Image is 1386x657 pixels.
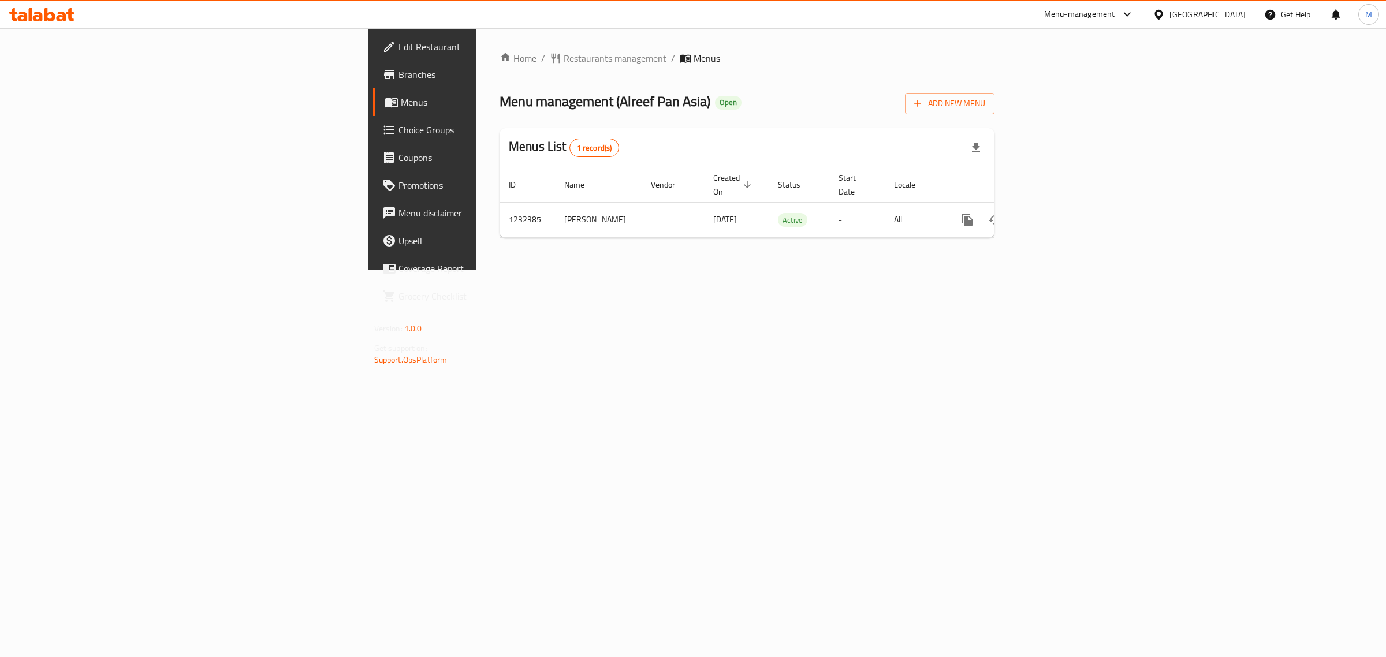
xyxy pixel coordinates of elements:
span: Created On [713,171,755,199]
span: Restaurants management [564,51,666,65]
span: Menus [694,51,720,65]
button: Change Status [981,206,1009,234]
span: Open [715,98,742,107]
span: Locale [894,178,930,192]
span: Version: [374,321,403,336]
span: Edit Restaurant [398,40,591,54]
a: Coverage Report [373,255,600,282]
div: Total records count [569,139,620,157]
td: - [829,202,885,237]
span: ID [509,178,531,192]
a: Upsell [373,227,600,255]
span: Menu management ( Alreef Pan Asia ) [500,88,710,114]
a: Choice Groups [373,116,600,144]
div: Active [778,213,807,227]
div: Export file [962,134,990,162]
a: Branches [373,61,600,88]
span: Name [564,178,599,192]
a: Support.OpsPlatform [374,352,448,367]
table: enhanced table [500,167,1074,238]
button: Add New Menu [905,93,994,114]
a: Menus [373,88,600,116]
td: All [885,202,944,237]
span: Coverage Report [398,262,591,275]
a: Coupons [373,144,600,171]
span: Vendor [651,178,690,192]
span: Status [778,178,815,192]
span: Branches [398,68,591,81]
span: Coupons [398,151,591,165]
h2: Menus List [509,138,619,157]
span: Menu disclaimer [398,206,591,220]
div: [GEOGRAPHIC_DATA] [1169,8,1246,21]
span: Promotions [398,178,591,192]
th: Actions [944,167,1074,203]
a: Promotions [373,171,600,199]
span: 1 record(s) [570,143,619,154]
span: Get support on: [374,341,427,356]
span: Grocery Checklist [398,289,591,303]
button: more [953,206,981,234]
span: Choice Groups [398,123,591,137]
span: 1.0.0 [404,321,422,336]
span: Active [778,214,807,227]
span: Upsell [398,234,591,248]
div: Menu-management [1044,8,1115,21]
span: Add New Menu [914,96,985,111]
a: Restaurants management [550,51,666,65]
li: / [671,51,675,65]
span: Start Date [839,171,871,199]
nav: breadcrumb [500,51,994,65]
a: Edit Restaurant [373,33,600,61]
span: Menus [401,95,591,109]
a: Menu disclaimer [373,199,600,227]
a: Grocery Checklist [373,282,600,310]
span: [DATE] [713,212,737,227]
div: Open [715,96,742,110]
span: M [1365,8,1372,21]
